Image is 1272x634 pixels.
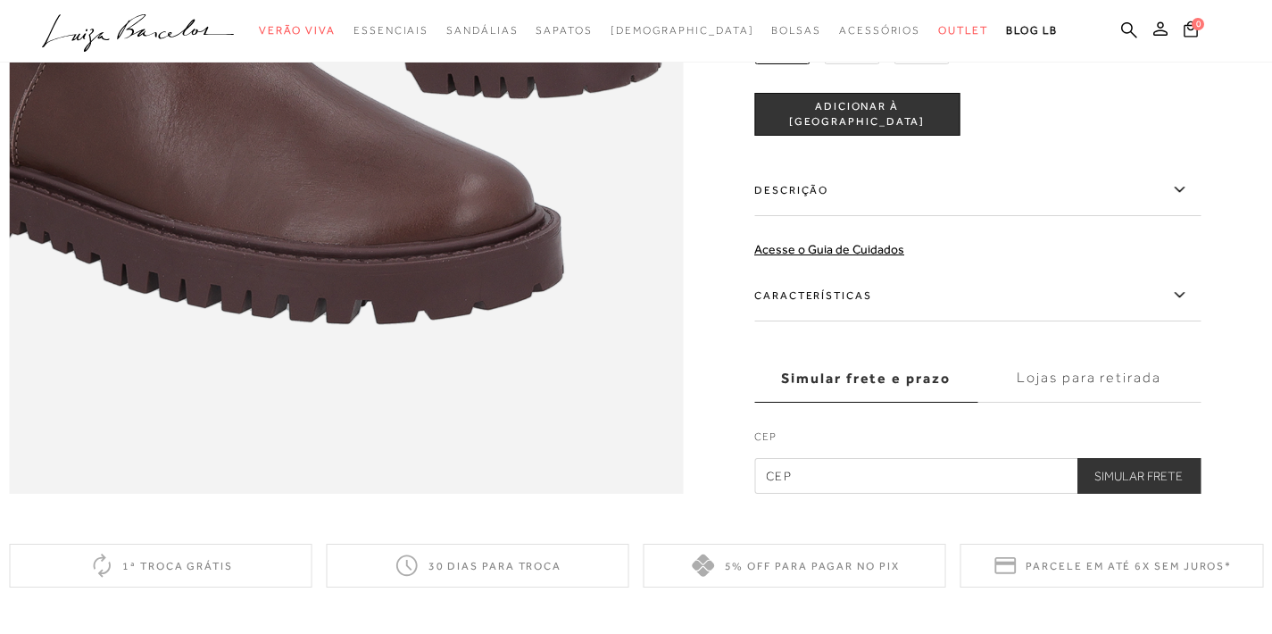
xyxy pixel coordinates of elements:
[259,24,336,37] span: Verão Viva
[353,24,428,37] span: Essenciais
[938,14,988,47] a: categoryNavScreenReaderText
[611,24,754,37] span: [DEMOGRAPHIC_DATA]
[1178,20,1203,44] button: 0
[977,355,1201,403] label: Lojas para retirada
[754,93,960,136] button: ADICIONAR À [GEOGRAPHIC_DATA]
[938,24,988,37] span: Outlet
[771,14,821,47] a: categoryNavScreenReaderText
[754,429,1201,454] label: CEP
[1077,458,1201,494] button: Simular Frete
[9,544,312,588] div: 1ª troca grátis
[536,14,592,47] a: categoryNavScreenReaderText
[1192,18,1204,30] span: 0
[536,24,592,37] span: Sapatos
[1006,14,1058,47] a: BLOG LB
[754,270,1201,321] label: Características
[1006,24,1058,37] span: BLOG LB
[446,14,518,47] a: categoryNavScreenReaderText
[446,24,518,37] span: Sandálias
[755,99,959,130] span: ADICIONAR À [GEOGRAPHIC_DATA]
[644,544,946,588] div: 5% off para pagar no PIX
[960,544,1263,588] div: Parcele em até 6x sem juros*
[353,14,428,47] a: categoryNavScreenReaderText
[754,242,904,256] a: Acesse o Guia de Cuidados
[326,544,628,588] div: 30 dias para troca
[259,14,336,47] a: categoryNavScreenReaderText
[754,458,1201,494] input: CEP
[771,24,821,37] span: Bolsas
[839,24,920,37] span: Acessórios
[754,355,977,403] label: Simular frete e prazo
[754,164,1201,216] label: Descrição
[839,14,920,47] a: categoryNavScreenReaderText
[611,14,754,47] a: noSubCategoriesText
